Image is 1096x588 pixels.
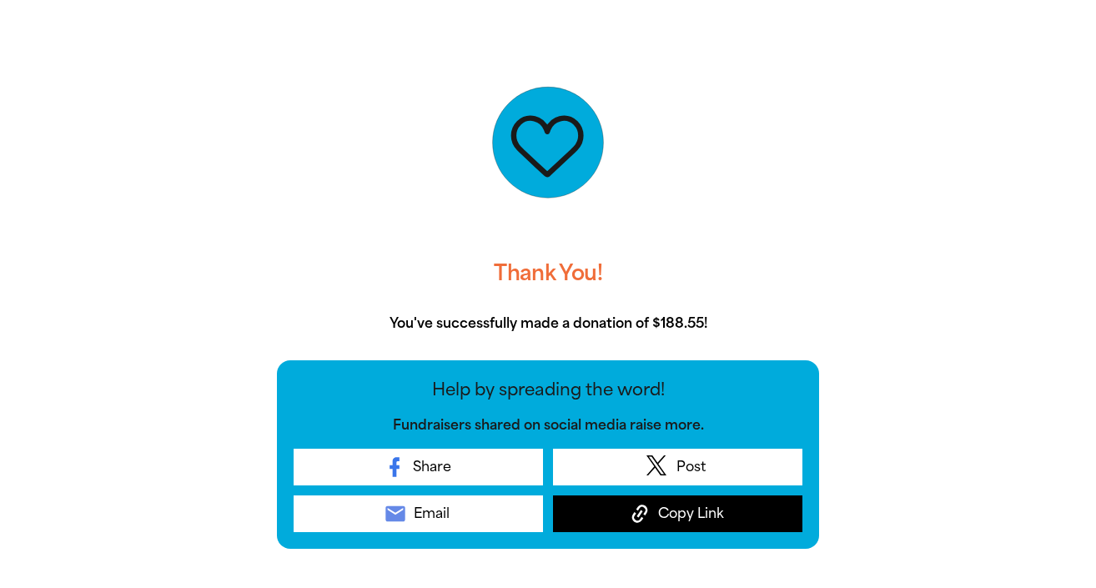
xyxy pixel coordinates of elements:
[294,415,802,435] p: Fundraisers shared on social media raise more.
[277,314,819,334] p: You've successfully made a donation of $188.55!
[553,449,802,485] a: Post
[658,504,724,524] span: Copy Link
[277,247,819,300] h3: Thank You!
[294,495,543,532] a: emailEmail
[294,377,802,402] p: Help by spreading the word!
[414,504,450,524] span: Email
[294,449,543,485] a: Share
[676,457,706,477] span: Post
[413,457,451,477] span: Share
[384,502,407,525] i: email
[553,495,802,532] button: Copy Link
